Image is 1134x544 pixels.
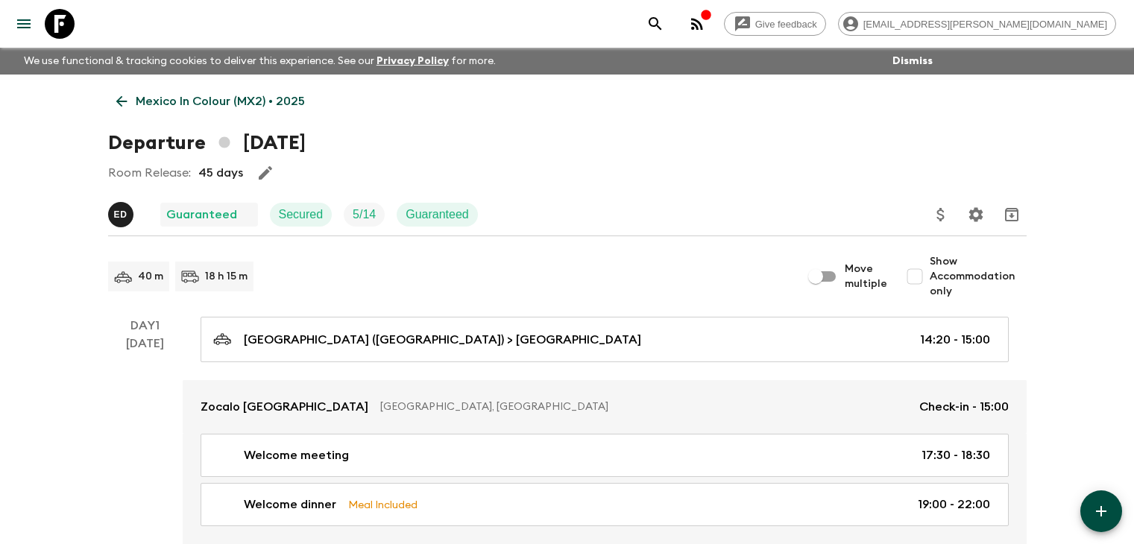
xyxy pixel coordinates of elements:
[244,496,336,513] p: Welcome dinner
[997,200,1027,230] button: Archive (Completed, Cancelled or Unsynced Departures only)
[201,398,368,416] p: Zocalo [GEOGRAPHIC_DATA]
[201,483,1009,526] a: Welcome dinnerMeal Included19:00 - 22:00
[244,446,349,464] p: Welcome meeting
[108,86,313,116] a: Mexico In Colour (MX2) • 2025
[9,9,39,39] button: menu
[201,317,1009,362] a: [GEOGRAPHIC_DATA] ([GEOGRAPHIC_DATA]) > [GEOGRAPHIC_DATA]14:20 - 15:00
[889,51,936,72] button: Dismiss
[205,269,248,284] p: 18 h 15 m
[136,92,305,110] p: Mexico In Colour (MX2) • 2025
[930,254,1027,299] span: Show Accommodation only
[344,203,385,227] div: Trip Fill
[108,206,136,218] span: Ernesto Deciga Alcàntara
[108,164,191,182] p: Room Release:
[18,48,502,75] p: We use functional & tracking cookies to deliver this experience. See our for more.
[348,496,418,513] p: Meal Included
[114,209,127,221] p: E D
[922,446,990,464] p: 17:30 - 18:30
[640,9,670,39] button: search adventures
[201,434,1009,477] a: Welcome meeting17:30 - 18:30
[377,56,449,66] a: Privacy Policy
[961,200,991,230] button: Settings
[724,12,826,36] a: Give feedback
[855,19,1115,30] span: [EMAIL_ADDRESS][PERSON_NAME][DOMAIN_NAME]
[126,335,164,544] div: [DATE]
[270,203,333,227] div: Secured
[353,206,376,224] p: 5 / 14
[279,206,324,224] p: Secured
[198,164,243,182] p: 45 days
[108,128,306,158] h1: Departure [DATE]
[406,206,469,224] p: Guaranteed
[926,200,956,230] button: Update Price, Early Bird Discount and Costs
[244,331,641,349] p: [GEOGRAPHIC_DATA] ([GEOGRAPHIC_DATA]) > [GEOGRAPHIC_DATA]
[380,399,907,414] p: [GEOGRAPHIC_DATA], [GEOGRAPHIC_DATA]
[108,202,136,227] button: ED
[919,398,1009,416] p: Check-in - 15:00
[918,496,990,513] p: 19:00 - 22:00
[183,380,1027,434] a: Zocalo [GEOGRAPHIC_DATA][GEOGRAPHIC_DATA], [GEOGRAPHIC_DATA]Check-in - 15:00
[166,206,237,224] p: Guaranteed
[920,331,990,349] p: 14:20 - 15:00
[108,317,183,335] p: Day 1
[838,12,1116,36] div: [EMAIL_ADDRESS][PERSON_NAME][DOMAIN_NAME]
[138,269,163,284] p: 40 m
[845,262,888,291] span: Move multiple
[747,19,825,30] span: Give feedback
